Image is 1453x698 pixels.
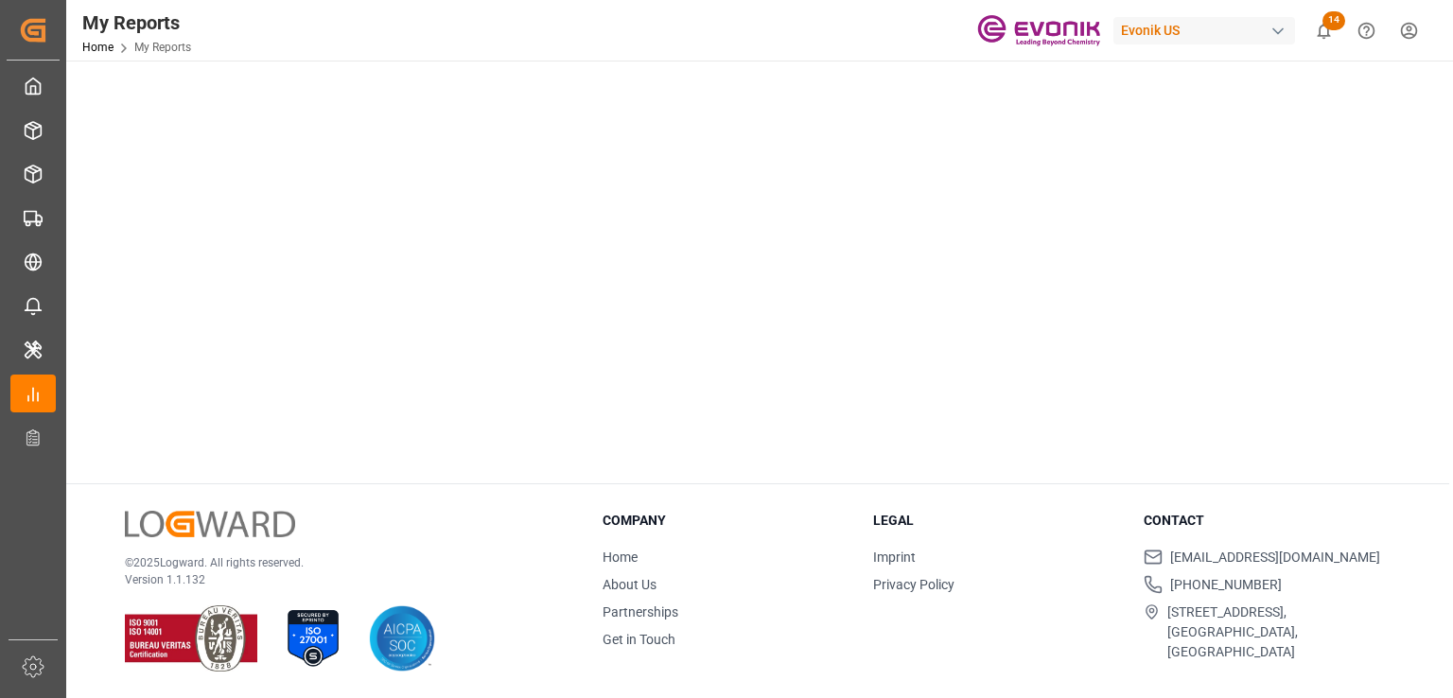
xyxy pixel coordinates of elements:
a: About Us [603,577,656,592]
a: Imprint [873,550,916,565]
img: AICPA SOC [369,605,435,672]
img: Logward Logo [125,511,295,538]
a: Privacy Policy [873,577,954,592]
div: Evonik US [1113,17,1295,44]
img: ISO 9001 & ISO 14001 Certification [125,605,257,672]
a: Home [603,550,638,565]
div: My Reports [82,9,191,37]
button: show 14 new notifications [1303,9,1345,52]
p: © 2025 Logward. All rights reserved. [125,554,555,571]
h3: Company [603,511,849,531]
a: Partnerships [603,604,678,619]
span: 14 [1322,11,1345,30]
button: Evonik US [1113,12,1303,48]
a: Home [82,41,114,54]
h3: Legal [873,511,1120,531]
span: [EMAIL_ADDRESS][DOMAIN_NAME] [1170,548,1380,567]
a: Get in Touch [603,632,675,647]
img: ISO 27001 Certification [280,605,346,672]
h3: Contact [1144,511,1391,531]
span: [PHONE_NUMBER] [1170,575,1282,595]
p: Version 1.1.132 [125,571,555,588]
span: [STREET_ADDRESS], [GEOGRAPHIC_DATA], [GEOGRAPHIC_DATA] [1167,602,1391,662]
button: Help Center [1345,9,1388,52]
img: Evonik-brand-mark-Deep-Purple-RGB.jpeg_1700498283.jpeg [977,14,1100,47]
